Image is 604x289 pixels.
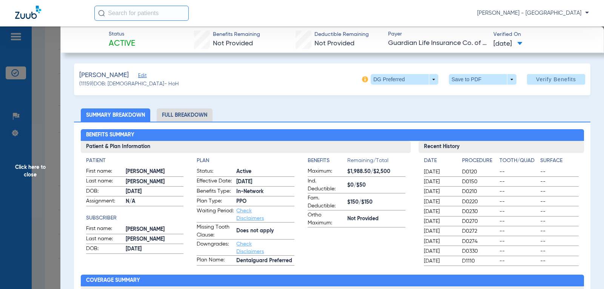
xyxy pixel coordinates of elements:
[462,178,496,185] span: D0150
[462,198,496,206] span: D0220
[462,208,496,215] span: D0230
[424,227,456,235] span: [DATE]
[388,30,487,38] span: Payer
[424,157,456,165] h4: Date
[126,178,184,186] span: [PERSON_NAME]
[540,157,578,167] app-breakdown-title: Surface
[314,31,369,39] span: Deductible Remaining
[109,30,135,38] span: Status
[197,256,234,265] span: Plan Name:
[499,198,538,206] span: --
[347,157,405,167] span: Remaining/Total
[462,188,496,195] span: D0210
[499,238,538,245] span: --
[308,211,345,227] span: Ortho Maximum:
[536,76,576,82] span: Verify Benefits
[308,194,345,210] span: Fam. Deductible:
[424,218,456,225] span: [DATE]
[347,168,405,176] span: $1,988.50/$2,500
[86,197,123,206] span: Assignment:
[462,227,496,235] span: D0272
[15,6,41,19] img: Zuub Logo
[540,198,578,206] span: --
[499,157,538,167] app-breakdown-title: Tooth/Quad
[424,178,456,185] span: [DATE]
[347,181,405,189] span: $0/$50
[126,168,184,176] span: [PERSON_NAME]
[197,240,234,255] span: Downgrades:
[388,39,487,48] span: Guardian Life Insurance Co. of America
[236,178,294,186] span: [DATE]
[449,74,516,85] button: Save to PDF
[347,215,405,223] span: Not Provided
[499,247,538,255] span: --
[499,257,538,265] span: --
[540,247,578,255] span: --
[308,177,345,193] span: Ind. Deductible:
[86,245,123,254] span: DOB:
[540,168,578,176] span: --
[79,71,129,80] span: [PERSON_NAME]
[499,157,538,165] h4: Tooth/Quad
[424,257,456,265] span: [DATE]
[86,235,123,244] span: Last name:
[236,257,294,265] span: Dentalguard Preferred
[499,208,538,215] span: --
[540,218,578,225] span: --
[424,188,456,195] span: [DATE]
[157,108,213,122] li: Full Breakdown
[308,157,347,165] h4: Benefits
[213,40,253,47] span: Not Provided
[94,6,189,21] input: Search for patients
[236,208,264,221] a: Check Disclaimers
[493,39,522,49] span: [DATE]
[477,9,589,17] span: [PERSON_NAME] - [GEOGRAPHIC_DATA]
[81,275,584,287] h2: Coverage Summary
[197,177,234,186] span: Effective Date:
[462,157,496,167] app-breakdown-title: Procedure
[236,198,294,206] span: PPO
[86,177,123,186] span: Last name:
[98,10,105,17] img: Search Icon
[493,31,592,39] span: Verified On
[81,141,411,153] h3: Patient & Plan Information
[371,74,438,85] button: DG Preferred
[462,247,496,255] span: D0330
[197,197,234,206] span: Plan Type:
[540,178,578,185] span: --
[527,74,585,85] button: Verify Benefits
[424,247,456,255] span: [DATE]
[79,80,179,88] span: (11159) DOB: [DEMOGRAPHIC_DATA] - HoH
[86,225,123,234] span: First name:
[126,235,184,243] span: [PERSON_NAME]
[540,208,578,215] span: --
[462,257,496,265] span: D1110
[499,227,538,235] span: --
[86,167,123,176] span: First name:
[86,214,184,222] h4: Subscriber
[540,188,578,195] span: --
[499,188,538,195] span: --
[424,157,456,167] app-breakdown-title: Date
[197,157,294,165] h4: Plan
[499,178,538,185] span: --
[86,157,184,165] app-breakdown-title: Patient
[308,167,345,176] span: Maximum:
[236,227,294,235] span: Does not apply
[462,238,496,245] span: D0274
[197,187,234,196] span: Benefits Type:
[499,218,538,225] span: --
[424,238,456,245] span: [DATE]
[126,226,184,233] span: [PERSON_NAME]
[126,245,184,253] span: [DATE]
[197,223,234,239] span: Missing Tooth Clause:
[236,188,294,196] span: In-Network
[81,108,150,122] li: Summary Breakdown
[109,39,135,49] span: Active
[424,208,456,215] span: [DATE]
[462,157,496,165] h4: Procedure
[462,168,496,176] span: D0120
[540,257,578,265] span: --
[213,31,260,39] span: Benefits Remaining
